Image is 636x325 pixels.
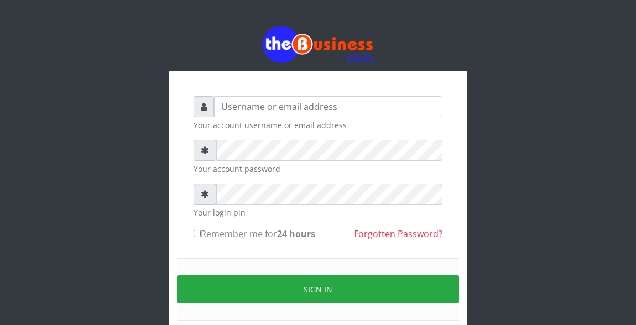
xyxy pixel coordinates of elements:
[214,96,442,117] input: Username or email address
[194,230,201,237] input: Remember me for24 hours
[177,275,459,303] button: Sign in
[194,207,442,218] small: Your login pin
[194,163,442,175] small: Your account password
[277,228,315,240] b: 24 hours
[194,227,315,240] label: Remember me for
[194,119,442,131] small: Your account username or email address
[354,228,442,240] a: Forgotten Password?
